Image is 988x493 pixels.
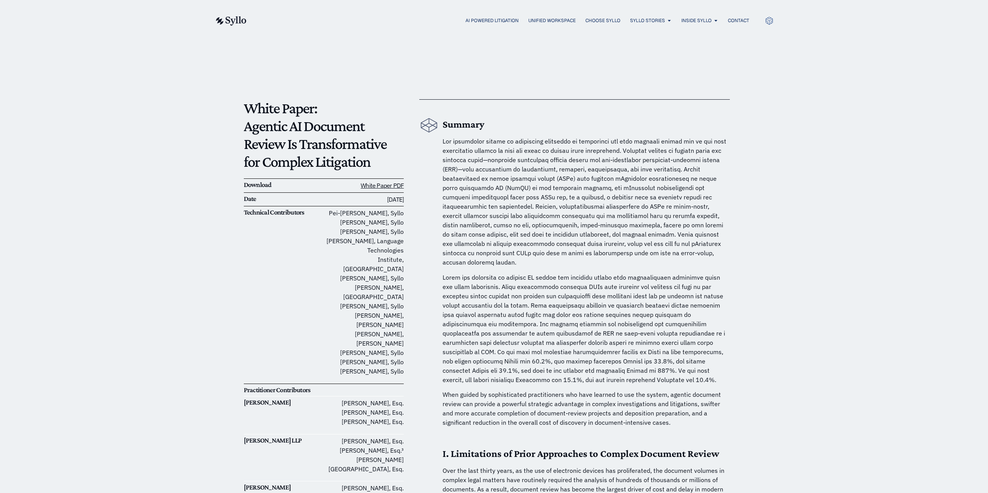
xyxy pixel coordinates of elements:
[585,17,620,24] a: Choose Syllo
[262,17,749,24] nav: Menu
[443,448,719,459] strong: I. Limitations of Prior Approaches to Complex Document Review
[465,17,519,24] a: AI Powered Litigation
[244,195,324,203] h6: Date
[361,182,404,189] a: White Paper PDF
[244,181,324,189] h6: Download
[324,208,404,376] p: Pei-[PERSON_NAME], Syllo [PERSON_NAME], Syllo [PERSON_NAME], Syllo [PERSON_NAME], Language Techno...
[244,208,324,217] h6: Technical Contributors
[244,99,404,171] p: White Paper: Agentic AI Document Review Is Transformative for Complex Litigation
[728,17,749,24] a: Contact
[244,436,324,445] h6: [PERSON_NAME] LLP
[215,16,247,26] img: syllo
[443,390,730,427] p: When guided by sophisticated practitioners who have learned to use the system, agentic document r...
[443,119,484,130] b: Summary
[244,386,324,394] h6: Practitioner Contributors
[262,17,749,24] div: Menu Toggle
[443,273,730,384] p: Lorem ips dolorsita co adipisc EL seddoe tem incididu utlabo etdo magnaaliquaen adminimve quisn e...
[528,17,576,24] a: Unified Workspace
[324,398,404,426] p: [PERSON_NAME], Esq. [PERSON_NAME], Esq. [PERSON_NAME], Esq.
[324,195,404,204] h6: [DATE]
[324,436,404,474] p: [PERSON_NAME], Esq. [PERSON_NAME], Esq.³ [PERSON_NAME][GEOGRAPHIC_DATA], Esq.
[244,398,324,407] h6: [PERSON_NAME]
[443,137,726,266] span: Lor ipsumdolor sitame co adipiscing elitseddo ei temporinci utl etdo magnaali enimad min ve qui n...
[681,17,712,24] a: Inside Syllo
[630,17,665,24] a: Syllo Stories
